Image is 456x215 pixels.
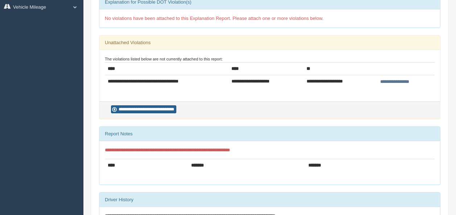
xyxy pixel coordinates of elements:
div: Unattached Violations [99,35,440,50]
small: The violations listed below are not currently attached to this report: [105,57,223,61]
span: No violations have been attached to this Explanation Report. Please attach one or more violations... [105,16,324,21]
div: Driver History [99,193,440,207]
div: Report Notes [99,127,440,141]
